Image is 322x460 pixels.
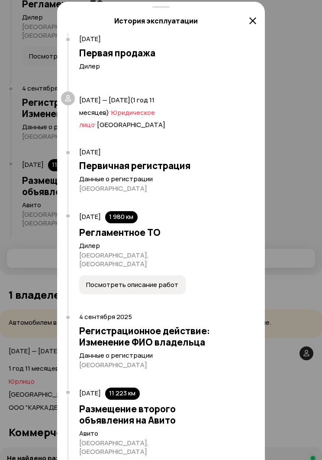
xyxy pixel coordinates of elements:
[79,403,218,426] h3: Размещение второго объявления на Авито
[79,212,101,221] span: [DATE]
[79,312,132,321] span: 4 сентября 2025
[79,47,218,59] h3: Первая продажа
[79,108,155,130] span: Юридическое лицо
[79,325,218,348] h3: Регистрационное действие: Изменение ФИО владельца
[79,361,218,369] p: [GEOGRAPHIC_DATA]
[79,34,101,43] span: [DATE]
[79,251,218,268] p: [GEOGRAPHIC_DATA], [GEOGRAPHIC_DATA]
[79,388,101,398] span: [DATE]
[95,116,97,130] span: ·
[79,275,186,294] button: Посмотреть описание работ
[79,95,155,117] span: [DATE] — [DATE] ( 1 год 11 месяцев )
[109,104,111,118] span: ·
[79,429,218,438] p: Авито
[79,241,218,250] p: Дилер
[64,16,248,25] h5: История эксплуатации
[79,351,218,360] p: Данные о регистрации
[79,175,218,183] p: Данные о регистрации
[105,388,140,400] div: 11 223 км
[79,439,218,456] p: [GEOGRAPHIC_DATA], [GEOGRAPHIC_DATA]
[105,211,138,223] div: 1 980 км
[79,227,218,238] h3: Регламентное ТО
[97,120,165,129] span: [GEOGRAPHIC_DATA]
[79,160,218,171] h3: Первичная регистрация
[79,62,218,71] p: Дилер
[79,147,101,157] span: [DATE]
[86,281,178,289] span: Посмотреть описание работ
[79,184,218,193] p: [GEOGRAPHIC_DATA]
